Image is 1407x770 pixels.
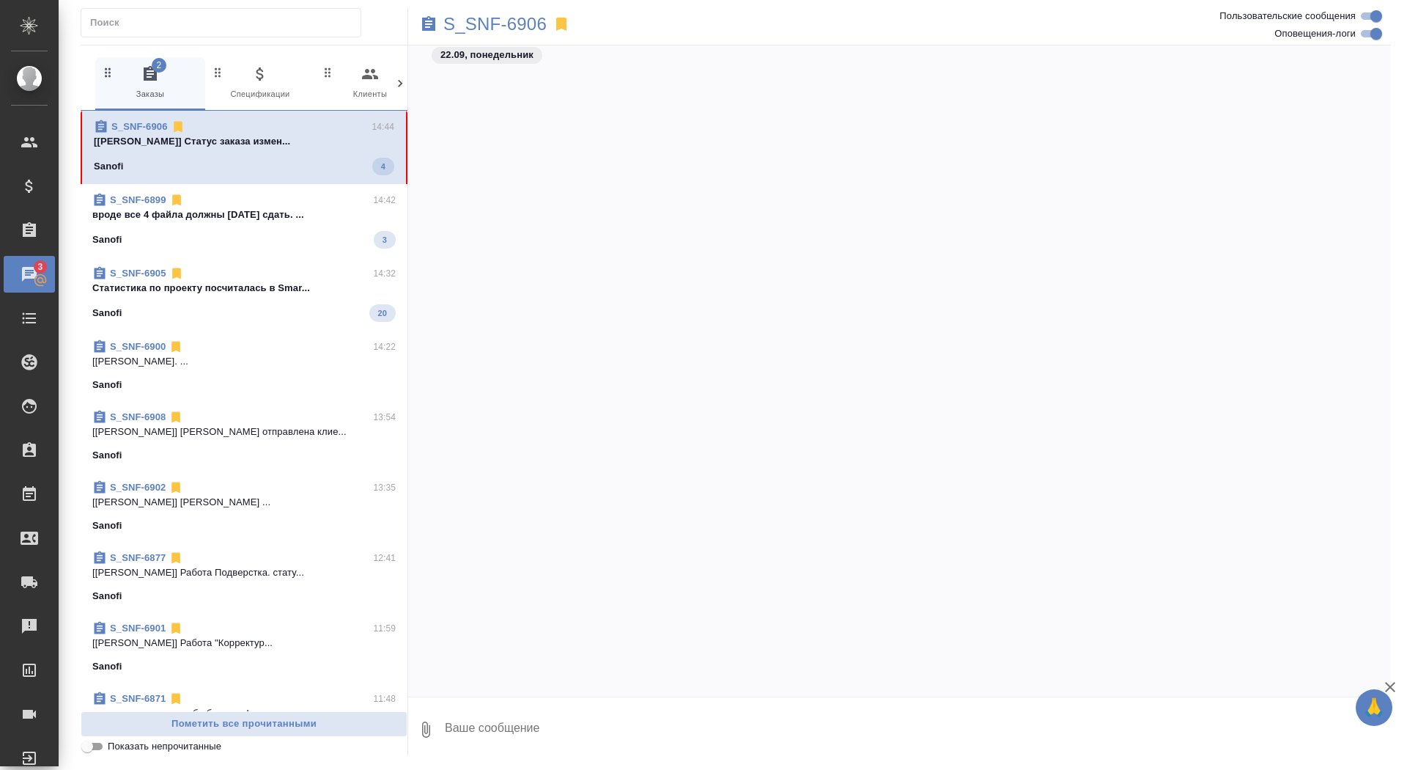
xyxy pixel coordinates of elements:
[110,623,166,634] a: S_SNF-6901
[92,232,122,247] p: Sanofi
[110,341,166,352] a: S_SNF-6900
[110,552,166,563] a: S_SNF-6877
[1274,26,1356,41] span: Оповещения-логи
[94,134,394,149] p: [[PERSON_NAME]] Статус заказа измен...
[81,111,407,184] div: S_SNF-690614:44[[PERSON_NAME]] Статус заказа измен...Sanofi4
[373,480,396,495] p: 13:35
[169,551,183,565] svg: Отписаться
[211,65,309,101] span: Спецификации
[110,268,166,279] a: S_SNF-6905
[81,711,407,737] button: Пометить все прочитанными
[373,621,396,636] p: 11:59
[169,340,183,354] svg: Отписаться
[373,410,396,425] p: 13:54
[81,331,407,401] div: S_SNF-690014:22[[PERSON_NAME]. ...Sanofi
[440,48,533,62] p: 22.09, понедельник
[101,65,199,101] span: Заказы
[1356,689,1392,726] button: 🙏
[369,306,396,320] span: 20
[92,208,396,222] p: вроде все 4 файла должны [DATE] сдать. ...
[81,401,407,472] div: S_SNF-690813:54[[PERSON_NAME]] [PERSON_NAME] отправлена клие...Sanofi
[373,551,396,565] p: 12:41
[92,425,396,439] p: [[PERSON_NAME]] [PERSON_NAME] отправлена клие...
[152,58,166,73] span: 2
[92,448,122,463] p: Sanofi
[92,589,122,604] p: Sanofi
[110,482,166,493] a: S_SNF-6902
[171,120,185,134] svg: Отписаться
[110,411,166,422] a: S_SNF-6908
[169,480,183,495] svg: Отписаться
[92,565,396,580] p: [[PERSON_NAME]] Работа Подверстка. стату...
[92,706,396,721] p: как оперативно, спасибо большое!
[373,692,396,706] p: 11:48
[169,621,183,636] svg: Отписаться
[108,739,221,754] span: Показать непрочитанные
[90,12,361,33] input: Поиск
[92,518,122,533] p: Sanofi
[110,194,166,205] a: S_SNF-6899
[92,354,396,369] p: [[PERSON_NAME]. ...
[81,184,407,257] div: S_SNF-689914:42вроде все 4 файла должны [DATE] сдать. ...Sanofi3
[169,410,183,425] svg: Отписаться
[89,716,399,733] span: Пометить все прочитанными
[110,693,166,704] a: S_SNF-6871
[372,120,394,134] p: 14:44
[101,65,115,79] svg: Зажми и перетащи, чтобы поменять порядок вкладок
[81,257,407,331] div: S_SNF-690514:32Cтатистика по проекту посчиталась в Smar...Sanofi20
[92,306,122,320] p: Sanofi
[169,193,184,208] svg: Отписаться
[92,659,122,674] p: Sanofi
[211,65,225,79] svg: Зажми и перетащи, чтобы поменять порядок вкладок
[373,193,396,208] p: 14:42
[373,266,396,281] p: 14:32
[321,65,335,79] svg: Зажми и перетащи, чтобы поменять порядок вкладок
[81,612,407,683] div: S_SNF-690111:59[[PERSON_NAME]] Работа "Корректур...Sanofi
[92,281,396,296] p: Cтатистика по проекту посчиталась в Smar...
[81,542,407,612] div: S_SNF-687712:41[[PERSON_NAME]] Работа Подверстка. стату...Sanofi
[169,266,184,281] svg: Отписаться
[321,65,419,101] span: Клиенты
[1362,692,1386,723] span: 🙏
[94,159,124,174] p: Sanofi
[374,232,396,247] span: 3
[169,692,183,706] svg: Отписаться
[29,260,51,274] span: 3
[81,683,407,753] div: S_SNF-687111:48как оперативно, спасибо большое!Sanofi
[372,159,394,174] span: 4
[92,495,396,510] p: [[PERSON_NAME]] [PERSON_NAME] ...
[92,636,396,650] p: [[PERSON_NAME]] Работа "Корректур...
[111,121,168,132] a: S_SNF-6906
[1219,9,1356,23] span: Пользовательские сообщения
[443,17,547,32] a: S_SNF-6906
[4,256,55,293] a: 3
[81,472,407,542] div: S_SNF-690213:35[[PERSON_NAME]] [PERSON_NAME] ...Sanofi
[373,340,396,354] p: 14:22
[92,378,122,392] p: Sanofi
